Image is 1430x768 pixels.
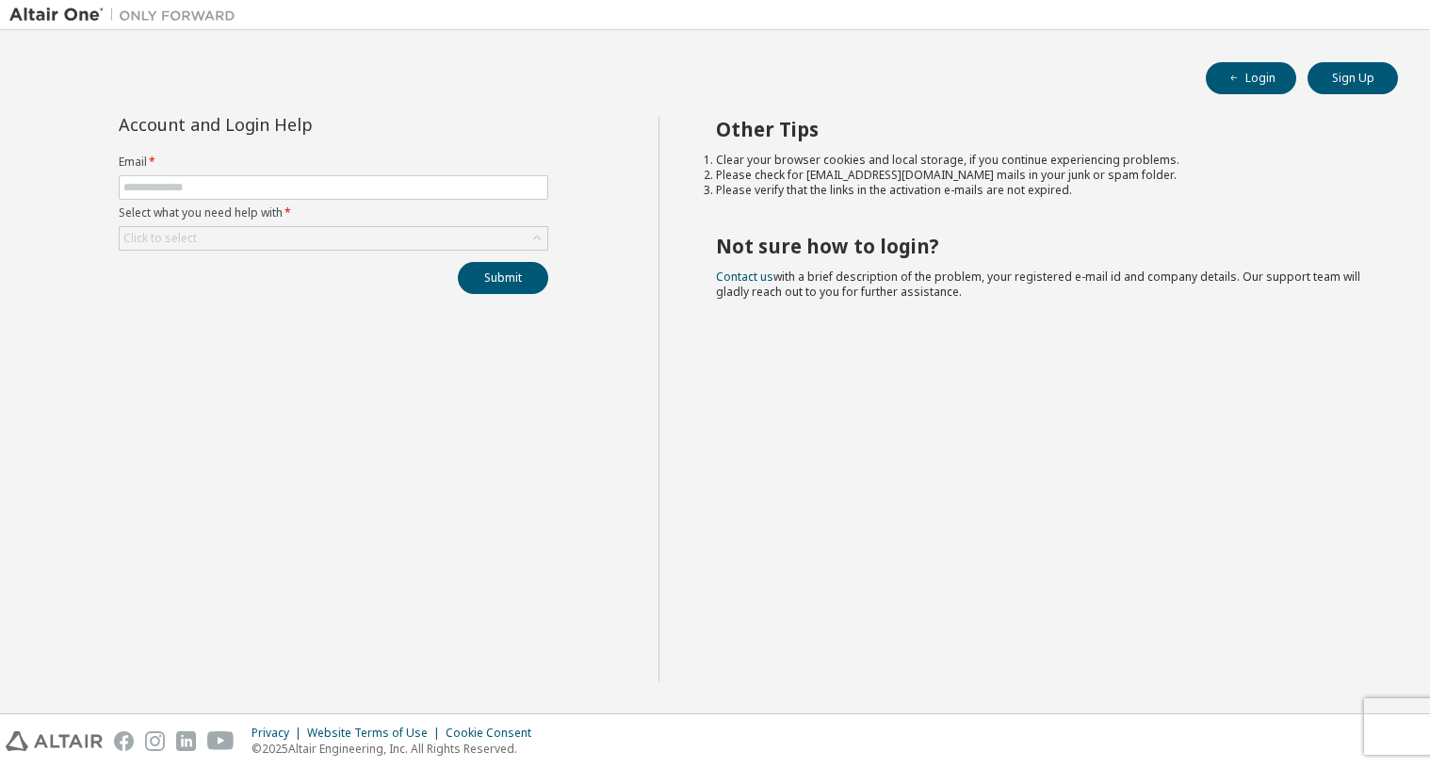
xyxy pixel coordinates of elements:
[207,731,235,751] img: youtube.svg
[716,153,1365,168] li: Clear your browser cookies and local storage, if you continue experiencing problems.
[307,726,446,741] div: Website Terms of Use
[446,726,543,741] div: Cookie Consent
[716,117,1365,141] h2: Other Tips
[123,231,197,246] div: Click to select
[6,731,103,751] img: altair_logo.svg
[458,262,548,294] button: Submit
[716,269,1360,300] span: with a brief description of the problem, your registered e-mail id and company details. Our suppo...
[716,183,1365,198] li: Please verify that the links in the activation e-mails are not expired.
[145,731,165,751] img: instagram.svg
[114,731,134,751] img: facebook.svg
[716,269,773,285] a: Contact us
[1206,62,1296,94] button: Login
[176,731,196,751] img: linkedin.svg
[9,6,245,25] img: Altair One
[120,227,547,250] div: Click to select
[252,726,307,741] div: Privacy
[119,117,463,132] div: Account and Login Help
[252,741,543,757] p: © 2025 Altair Engineering, Inc. All Rights Reserved.
[716,168,1365,183] li: Please check for [EMAIL_ADDRESS][DOMAIN_NAME] mails in your junk or spam folder.
[1308,62,1398,94] button: Sign Up
[119,155,548,170] label: Email
[716,234,1365,258] h2: Not sure how to login?
[119,205,548,221] label: Select what you need help with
